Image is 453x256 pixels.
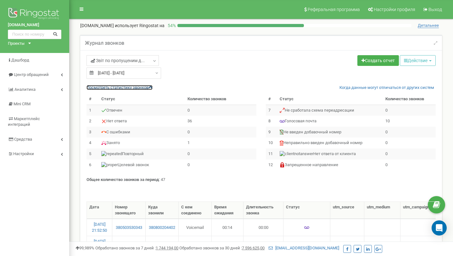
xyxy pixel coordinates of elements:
[11,58,29,62] span: Дашборд
[8,41,25,47] div: Проекты
[87,160,99,171] td: 6
[87,177,436,183] p: : 47
[308,7,360,12] span: Реферальная программа
[101,141,106,146] img: Занято
[266,160,277,171] td: 12
[80,22,165,29] p: [DOMAIN_NAME]
[87,55,159,66] a: Звіт по пропущеним д...
[277,127,383,138] td: Не введен добавочный номер
[146,202,178,219] th: Куда звонили
[91,57,145,64] span: Звіт по пропущеним д...
[185,160,256,171] td: 0
[280,130,283,135] img: Не введен добавочный номер
[99,160,185,171] td: Целевой звонок
[14,87,36,92] span: Аналитика
[87,127,99,138] td: 3
[101,130,106,135] img: С ошибками
[242,246,265,250] u: 7 596 625,00
[87,137,99,148] td: 4
[165,22,177,29] p: 54 %
[112,202,146,219] th: Номер звонящего
[87,116,99,127] td: 2
[92,239,107,250] a: [DATE] 21:07:20
[185,94,256,105] th: Количество звонков
[277,137,383,148] td: Неправильно введен добавочный номер
[99,94,185,105] th: Статус
[277,94,383,105] th: Статус
[156,246,178,250] u: 1 744 194,00
[115,23,165,28] span: использует Ringostat на
[185,148,256,160] td: 0
[418,23,439,28] span: Детальнее
[283,202,330,219] th: Статус
[400,202,440,219] th: utm_campaign
[364,202,400,219] th: utm_medium
[179,219,212,236] td: Voicemail
[383,148,436,160] td: 0
[266,105,277,116] td: 7
[185,116,256,127] td: 36
[374,7,415,12] span: Настройки профиля
[383,94,436,105] th: Количество звонков
[428,7,442,12] span: Выход
[280,151,313,157] img: Нет ответа от клиента
[75,246,94,250] span: 99,989%
[357,55,399,66] a: Создать отчет
[277,105,383,116] td: Не сработала схема переадресации
[339,85,434,91] a: Когда данные могут отличаться от других систем
[95,246,178,250] span: Обработано звонков за 7 дней :
[185,105,256,116] td: 0
[400,55,436,66] button: Действие
[99,116,185,127] td: Нет ответа
[280,162,285,167] img: Запрещенное направление
[87,105,99,116] td: 1
[212,219,244,236] td: 00:14
[101,108,106,113] img: Отвечен
[243,236,283,253] td: 00:00
[383,105,436,116] td: 0
[8,30,61,39] input: Поиск по номеру
[243,202,283,219] th: Длительность звонка
[13,151,34,156] span: Настройки
[280,141,283,146] img: Неправильно введен добавочный номер
[87,177,159,182] strong: Общее количество звонков за период
[304,225,309,230] img: Голосовая почта
[185,137,256,148] td: 1
[266,137,277,148] td: 10
[383,137,436,148] td: 0
[432,220,447,236] div: Open Intercom Messenger
[87,202,112,219] th: Дата
[179,246,265,250] span: Обработано звонков за 30 дней :
[8,116,40,127] span: Маркетплейс интеграций
[101,162,118,168] img: Целевой звонок
[179,202,212,219] th: С кем соединено
[87,148,99,160] td: 5
[243,219,283,236] td: 00:00
[212,236,244,253] td: 00:23
[266,127,277,138] td: 9
[148,225,176,231] a: 380800204402
[212,202,244,219] th: Время ожидания
[99,105,185,116] td: Отвечен
[99,148,185,160] td: Повторный
[280,108,285,113] img: Не сработала схема переадресации
[92,222,107,233] a: [DATE] 21:52:50
[115,225,143,231] a: 380503530343
[266,148,277,160] td: 11
[101,151,122,157] img: Повторный
[87,94,99,105] th: #
[330,202,364,219] th: utm_source
[85,40,124,46] h5: Журнал звонков
[266,94,277,105] th: #
[179,236,212,253] td: Voicemail
[99,127,185,138] td: С ошибками
[277,116,383,127] td: Голосовая почта
[14,102,31,106] span: Mini CRM
[87,85,153,90] a: Посмотреть cтатистику звонков
[277,160,383,171] td: Запрещенное направление
[266,116,277,127] td: 8
[185,127,256,138] td: 0
[14,72,49,77] span: Центр обращений
[280,119,285,124] img: Голосовая почта
[8,6,61,22] img: Ringostat logo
